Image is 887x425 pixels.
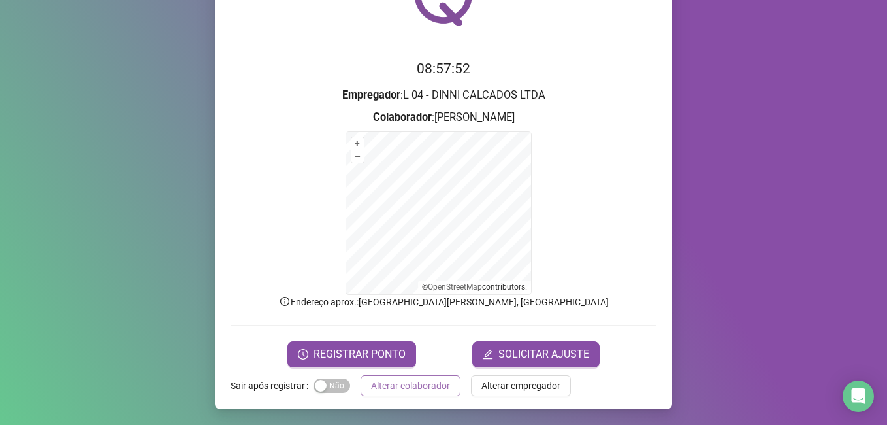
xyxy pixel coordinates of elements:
div: Open Intercom Messenger [843,381,874,412]
span: Alterar empregador [481,379,560,393]
strong: Colaborador [373,111,432,124]
button: REGISTRAR PONTO [287,341,416,367]
button: + [351,137,364,150]
li: © contributors. [422,282,527,292]
span: info-circle [279,296,291,307]
h3: : L 04 - DINNI CALCADOS LTDA [231,87,656,104]
button: – [351,150,364,163]
button: Alterar colaborador [361,375,460,396]
time: 08:57:52 [417,61,470,76]
p: Endereço aprox. : [GEOGRAPHIC_DATA][PERSON_NAME], [GEOGRAPHIC_DATA] [231,295,656,309]
button: Alterar empregador [471,375,571,396]
button: editSOLICITAR AJUSTE [472,341,600,367]
label: Sair após registrar [231,375,314,396]
span: SOLICITAR AJUSTE [498,347,589,362]
a: OpenStreetMap [428,282,482,292]
span: edit [483,349,493,360]
strong: Empregador [342,89,400,101]
span: REGISTRAR PONTO [314,347,406,362]
span: clock-circle [298,349,308,360]
h3: : [PERSON_NAME] [231,109,656,126]
span: Alterar colaborador [371,379,450,393]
